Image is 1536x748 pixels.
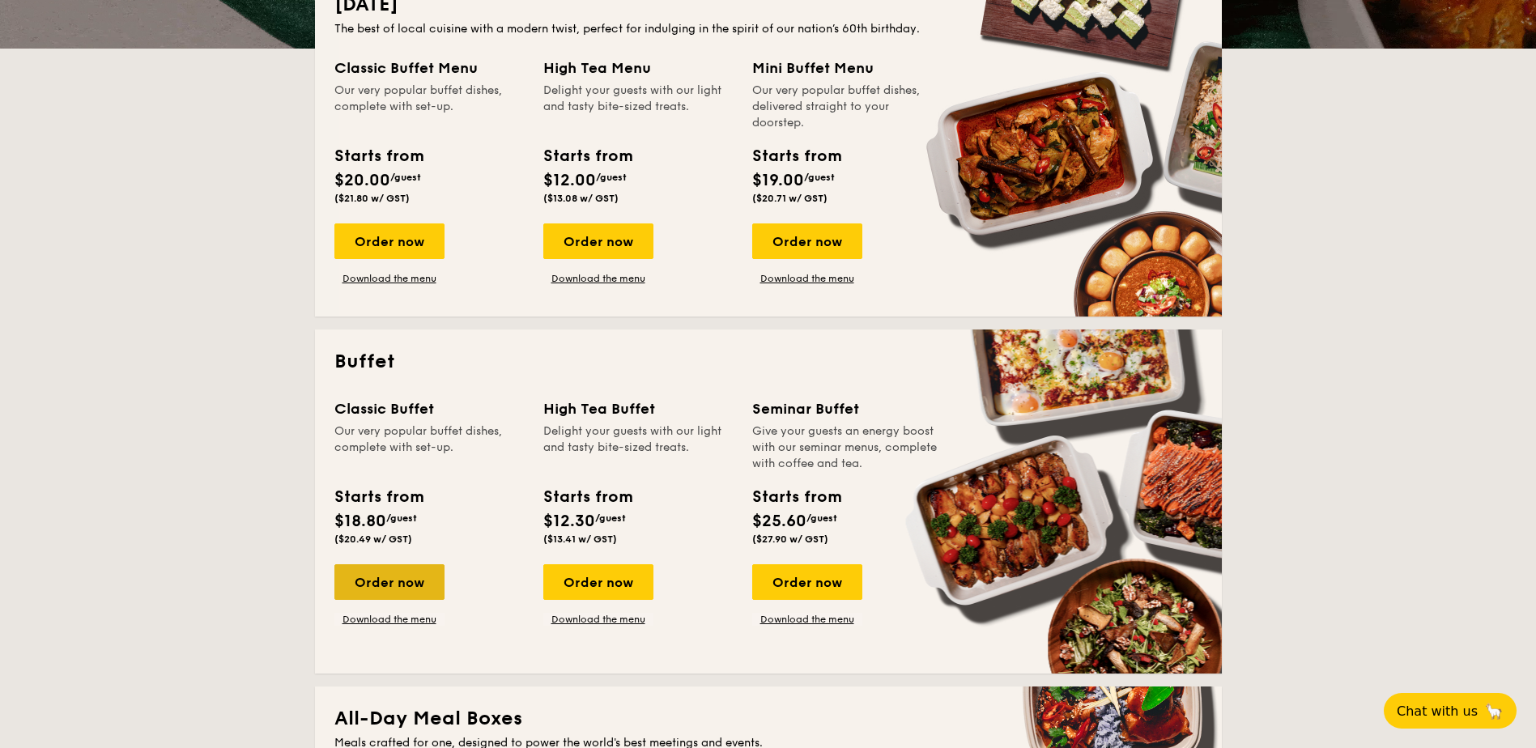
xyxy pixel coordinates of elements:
span: $18.80 [334,512,386,531]
a: Download the menu [752,613,862,626]
a: Download the menu [334,613,445,626]
div: High Tea Menu [543,57,733,79]
div: Mini Buffet Menu [752,57,942,79]
span: /guest [386,512,417,524]
a: Download the menu [543,613,653,626]
span: ($13.41 w/ GST) [543,533,617,545]
div: Order now [752,223,862,259]
span: ($21.80 w/ GST) [334,193,410,204]
div: Our very popular buffet dishes, complete with set-up. [334,83,524,131]
div: Give your guests an energy boost with our seminar menus, complete with coffee and tea. [752,423,942,472]
div: Starts from [543,485,632,509]
a: Download the menu [334,272,445,285]
div: Starts from [543,144,632,168]
div: Order now [543,223,653,259]
span: /guest [804,172,835,183]
div: Classic Buffet Menu [334,57,524,79]
a: Download the menu [752,272,862,285]
div: Order now [543,564,653,600]
span: ($20.49 w/ GST) [334,533,412,545]
div: High Tea Buffet [543,397,733,420]
div: Starts from [752,144,840,168]
div: Delight your guests with our light and tasty bite-sized treats. [543,83,733,131]
h2: All-Day Meal Boxes [334,706,1202,732]
span: $12.00 [543,171,596,190]
div: Our very popular buffet dishes, delivered straight to your doorstep. [752,83,942,131]
span: $20.00 [334,171,390,190]
div: Order now [334,564,445,600]
span: $12.30 [543,512,595,531]
span: /guest [596,172,627,183]
div: Classic Buffet [334,397,524,420]
div: Delight your guests with our light and tasty bite-sized treats. [543,423,733,472]
a: Download the menu [543,272,653,285]
div: Seminar Buffet [752,397,942,420]
h2: Buffet [334,349,1202,375]
span: 🦙 [1484,702,1504,720]
span: $25.60 [752,512,806,531]
div: Starts from [752,485,840,509]
div: Starts from [334,485,423,509]
span: /guest [390,172,421,183]
div: Order now [334,223,445,259]
span: /guest [806,512,837,524]
span: ($27.90 w/ GST) [752,533,828,545]
button: Chat with us🦙 [1384,693,1517,729]
span: ($13.08 w/ GST) [543,193,619,204]
span: /guest [595,512,626,524]
span: ($20.71 w/ GST) [752,193,828,204]
span: Chat with us [1397,703,1478,719]
div: Our very popular buffet dishes, complete with set-up. [334,423,524,472]
div: Starts from [334,144,423,168]
div: Order now [752,564,862,600]
span: $19.00 [752,171,804,190]
div: The best of local cuisine with a modern twist, perfect for indulging in the spirit of our nation’... [334,21,1202,37]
